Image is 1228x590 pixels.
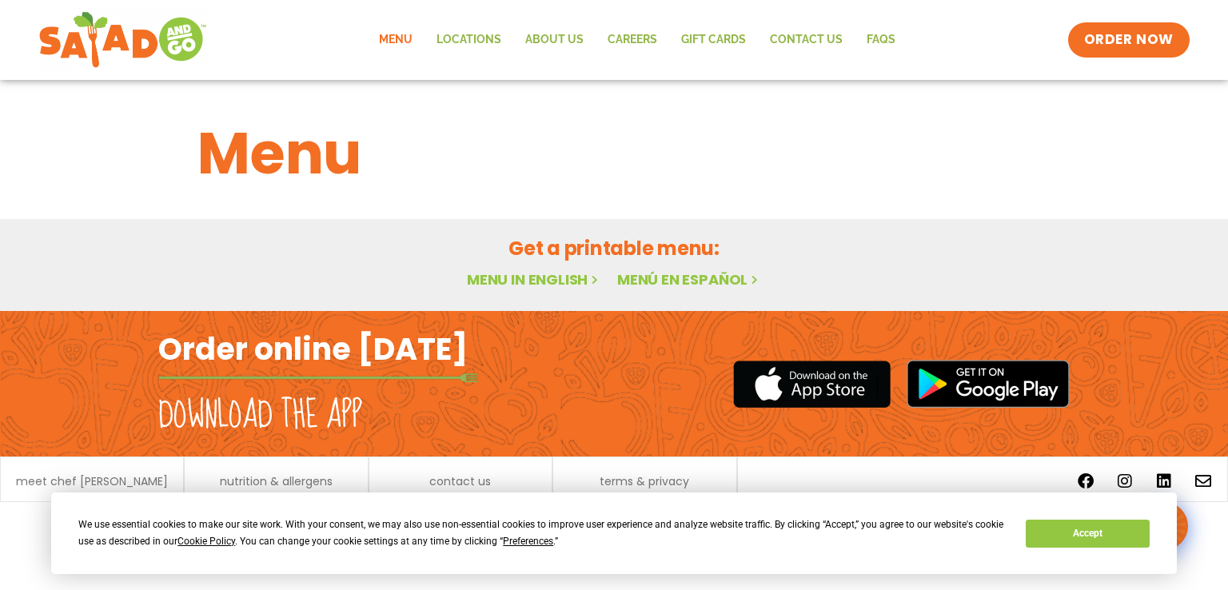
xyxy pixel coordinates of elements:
[158,393,362,438] h2: Download the app
[600,476,689,487] a: terms & privacy
[1084,30,1174,50] span: ORDER NOW
[1026,520,1149,548] button: Accept
[758,22,855,58] a: Contact Us
[907,360,1070,408] img: google_play
[425,22,513,58] a: Locations
[367,22,907,58] nav: Menu
[367,22,425,58] a: Menu
[197,234,1031,262] h2: Get a printable menu:
[617,269,761,289] a: Menú en español
[596,22,669,58] a: Careers
[197,110,1031,197] h1: Menu
[733,358,891,410] img: appstore
[1068,22,1190,58] a: ORDER NOW
[38,8,207,72] img: new-SAG-logo-768×292
[467,269,601,289] a: Menu in English
[16,476,168,487] a: meet chef [PERSON_NAME]
[158,373,478,382] img: fork
[177,536,235,547] span: Cookie Policy
[513,22,596,58] a: About Us
[503,536,553,547] span: Preferences
[78,516,1007,550] div: We use essential cookies to make our site work. With your consent, we may also use non-essential ...
[158,329,468,369] h2: Order online [DATE]
[220,476,333,487] a: nutrition & allergens
[429,476,491,487] a: contact us
[855,22,907,58] a: FAQs
[51,492,1177,574] div: Cookie Consent Prompt
[669,22,758,58] a: GIFT CARDS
